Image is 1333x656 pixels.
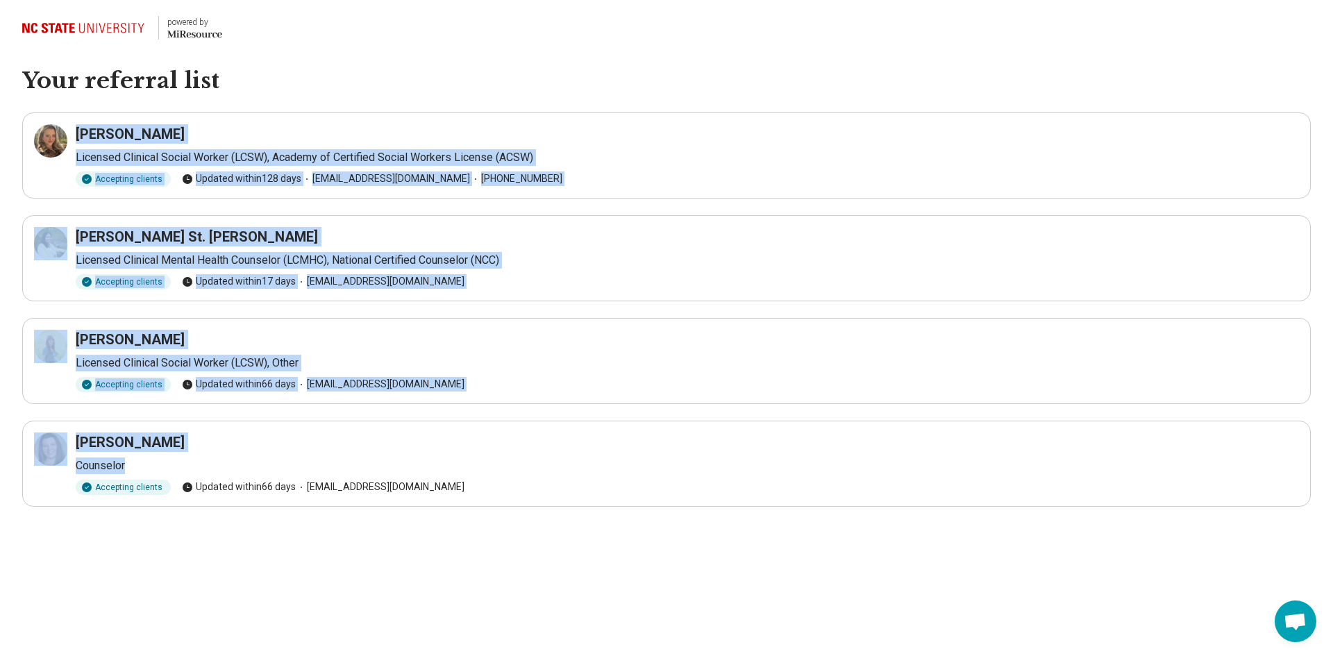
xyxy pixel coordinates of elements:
[76,274,171,289] div: Accepting clients
[296,377,464,392] span: [EMAIL_ADDRESS][DOMAIN_NAME]
[296,274,464,289] span: [EMAIL_ADDRESS][DOMAIN_NAME]
[76,124,185,144] h3: [PERSON_NAME]
[76,432,185,452] h3: [PERSON_NAME]
[76,330,185,349] h3: [PERSON_NAME]
[167,16,222,28] div: powered by
[470,171,562,186] span: [PHONE_NUMBER]
[76,377,171,392] div: Accepting clients
[182,377,296,392] span: Updated within 66 days
[182,274,296,289] span: Updated within 17 days
[22,11,222,44] a: North Carolina State University powered by
[76,457,1299,474] p: Counselor
[76,355,1299,371] p: Licensed Clinical Social Worker (LCSW), Other
[22,11,150,44] img: North Carolina State University
[296,480,464,494] span: [EMAIL_ADDRESS][DOMAIN_NAME]
[301,171,470,186] span: [EMAIL_ADDRESS][DOMAIN_NAME]
[76,227,318,246] h3: [PERSON_NAME] St. [PERSON_NAME]
[76,252,1299,269] p: Licensed Clinical Mental Health Counselor (LCMHC), National Certified Counselor (NCC)
[76,480,171,495] div: Accepting clients
[182,480,296,494] span: Updated within 66 days
[22,67,1311,96] h1: Your referral list
[182,171,301,186] span: Updated within 128 days
[1275,600,1316,642] div: Open chat
[76,171,171,187] div: Accepting clients
[76,149,1299,166] p: Licensed Clinical Social Worker (LCSW), Academy of Certified Social Workers License (ACSW)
